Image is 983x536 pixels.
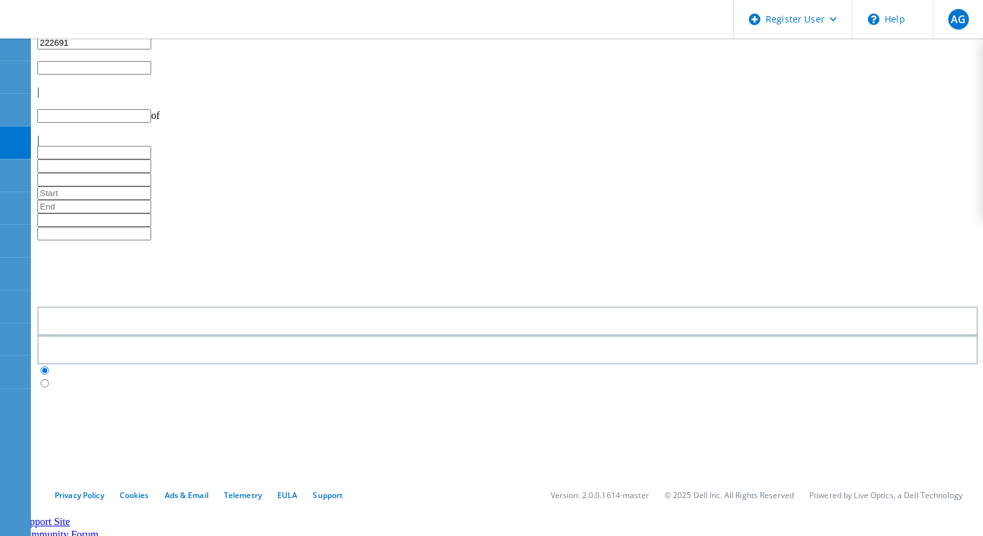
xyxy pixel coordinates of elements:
[151,110,160,121] span: of
[37,200,151,213] input: End
[277,490,297,501] a: EULA
[665,490,794,501] li: © 2025 Dell Inc. All Rights Reserved
[55,490,104,501] a: Privacy Policy
[551,490,649,501] li: Version: 2.0.0.1614-master
[13,25,151,36] a: Live Optics Dashboard
[165,490,208,501] a: Ads & Email
[868,13,879,25] svg: \n
[120,490,149,501] a: Cookies
[313,490,343,501] a: Support
[224,490,262,501] a: Telemetry
[19,516,70,527] a: Support Site
[37,134,978,146] div: |
[809,490,962,501] li: Powered by Live Optics, a Dell Technology
[37,186,151,200] input: Start
[37,36,151,49] input: undefined
[37,86,978,98] div: |
[951,14,966,24] span: AG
